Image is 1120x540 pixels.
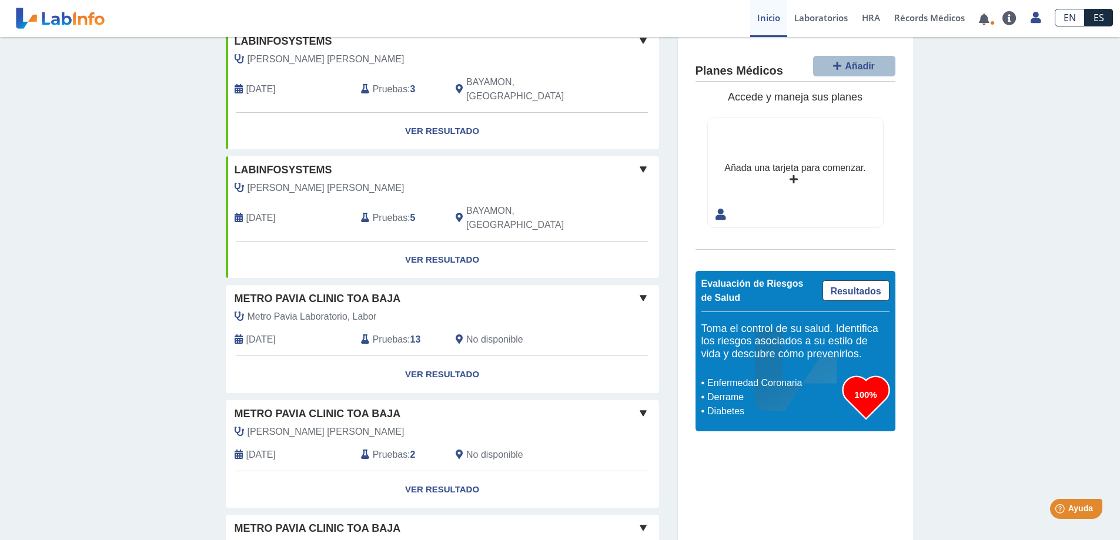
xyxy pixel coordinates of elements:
[248,425,404,439] span: Valentin Malave, Edwin
[246,448,276,462] span: 2025-06-05
[373,448,407,462] span: Pruebas
[352,204,447,232] div: :
[226,356,659,393] a: Ver Resultado
[1055,9,1085,26] a: EN
[352,333,447,347] div: :
[704,390,842,404] li: Derrame
[373,211,407,225] span: Pruebas
[704,376,842,390] li: Enfermedad Coronaria
[823,280,890,301] a: Resultados
[352,75,447,103] div: :
[410,84,416,94] b: 3
[248,310,377,324] span: Metro Pavia Laboratorio, Labor
[410,450,416,459] b: 2
[466,75,596,103] span: BAYAMON, PR
[410,334,421,344] b: 13
[246,82,276,96] span: 2020-03-14
[235,33,332,49] span: Labinfosystems
[410,213,416,223] b: 5
[235,521,401,536] span: Metro Pavia Clinic Toa Baja
[246,333,276,347] span: 2025-08-13
[235,406,401,422] span: Metro Pavia Clinic Toa Baja
[352,448,447,462] div: :
[1085,9,1113,26] a: ES
[701,279,804,303] span: Evaluación de Riesgos de Salud
[246,211,276,225] span: 2019-12-30
[466,333,523,347] span: No disponible
[466,448,523,462] span: No disponible
[226,471,659,508] a: Ver Resultado
[728,91,862,103] span: Accede y maneja sus planes
[813,56,895,76] button: Añadir
[842,387,890,402] h3: 100%
[373,82,407,96] span: Pruebas
[373,333,407,347] span: Pruebas
[248,52,404,66] span: Pujals Kury, Jean
[235,291,401,307] span: Metro Pavia Clinic Toa Baja
[724,161,865,175] div: Añada una tarjeta para comenzar.
[226,113,659,150] a: Ver Resultado
[226,242,659,279] a: Ver Resultado
[704,404,842,418] li: Diabetes
[696,64,783,78] h4: Planes Médicos
[248,181,404,195] span: Rivera Irizarry, Jose
[701,323,890,361] h5: Toma el control de su salud. Identifica los riesgos asociados a su estilo de vida y descubre cómo...
[466,204,596,232] span: BAYAMON, PR
[862,12,880,24] span: HRA
[1015,494,1107,527] iframe: Help widget launcher
[235,162,332,178] span: Labinfosystems
[845,61,875,71] span: Añadir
